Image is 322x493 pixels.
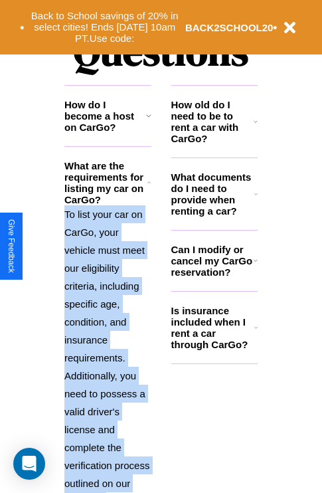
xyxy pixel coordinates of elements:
div: Give Feedback [7,219,16,273]
button: Back to School savings of 20% in select cities! Ends [DATE] 10am PT.Use code: [25,7,185,48]
h3: How do I become a host on CarGo? [64,99,146,133]
b: BACK2SCHOOL20 [185,22,274,33]
h3: What documents do I need to provide when renting a car? [171,171,255,217]
div: Open Intercom Messenger [13,448,45,480]
h3: Is insurance included when I rent a car through CarGo? [171,305,254,350]
h3: How old do I need to be to rent a car with CarGo? [171,99,254,144]
h3: What are the requirements for listing my car on CarGo? [64,160,147,205]
h3: Can I modify or cancel my CarGo reservation? [171,244,254,278]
